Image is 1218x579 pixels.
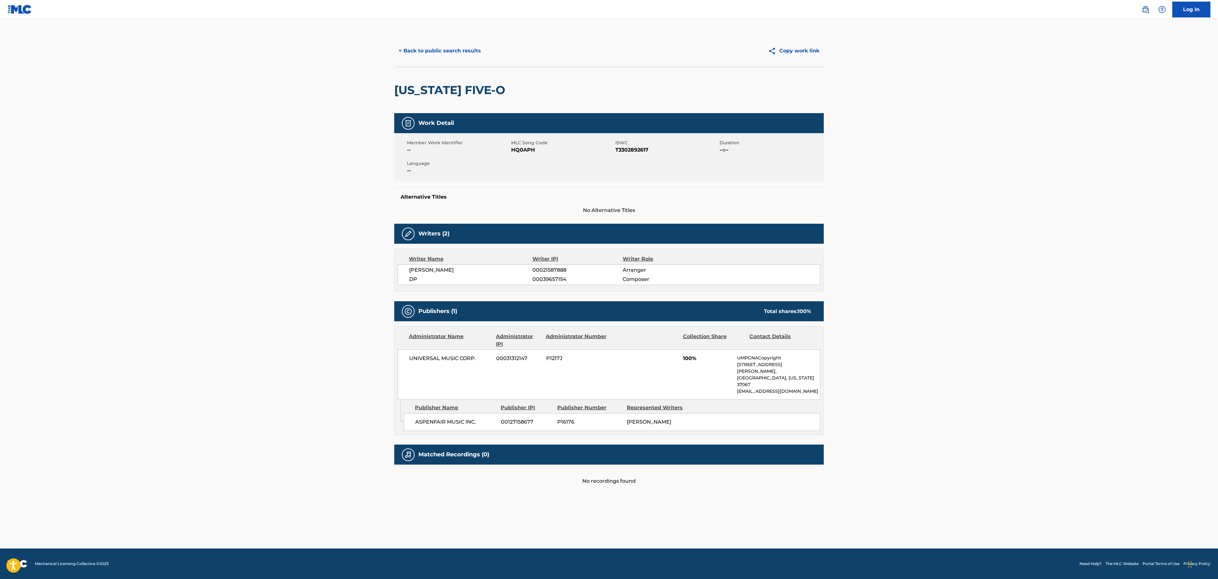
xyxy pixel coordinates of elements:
[415,418,496,426] span: ASPENFAIR MUSIC INC.
[394,465,824,485] div: No recordings found
[407,167,510,174] span: --
[557,418,622,426] span: P16176
[615,146,718,154] span: T3302892617
[737,361,820,375] p: [STREET_ADDRESS][PERSON_NAME],
[409,255,532,263] div: Writer Name
[407,160,510,167] span: Language
[532,276,623,283] span: 00039657154
[546,355,608,362] span: P1217J
[557,404,622,412] div: Publisher Number
[623,266,705,274] span: Arranger
[409,276,532,283] span: DP
[35,561,109,567] span: Mechanical Licensing Collective © 2025
[764,308,811,315] div: Total shares:
[1183,561,1210,567] a: Privacy Policy
[496,333,541,348] div: Administrator IPI
[627,419,671,425] span: [PERSON_NAME]
[1158,6,1166,13] img: help
[418,451,489,458] h5: Matched Recordings (0)
[496,355,541,362] span: 00031312147
[394,207,824,214] span: No Alternative Titles
[511,146,614,154] span: HQ0APH
[8,5,32,14] img: MLC Logo
[418,308,457,315] h5: Publishers (1)
[404,230,412,238] img: Writers
[404,308,412,315] img: Publishers
[1139,3,1152,16] a: Public Search
[401,194,817,200] h5: Alternative Titles
[720,140,822,146] span: Duration
[1142,6,1149,13] img: search
[407,140,510,146] span: Member Work Identifier
[683,333,745,348] div: Collection Share
[404,451,412,459] img: Matched Recordings
[532,255,623,263] div: Writer IPI
[409,266,532,274] span: [PERSON_NAME]
[623,255,705,263] div: Writer Role
[1188,555,1192,574] div: Drag
[720,146,822,154] span: --:--
[409,333,491,348] div: Administrator Name
[749,333,811,348] div: Contact Details
[1106,561,1139,567] a: The MLC Website
[683,355,732,362] span: 100%
[1172,2,1210,17] a: Log In
[764,43,824,59] button: Copy work link
[737,355,820,361] p: UMPGNACopyright
[1186,548,1218,579] iframe: Chat Widget
[511,140,614,146] span: MLC Song Code
[404,119,412,127] img: Work Detail
[532,266,623,274] span: 00021587888
[798,308,811,314] span: 100 %
[394,43,485,59] button: < Back to public search results
[501,404,552,412] div: Publisher IPI
[1156,3,1168,16] div: Help
[1079,561,1102,567] a: Need Help?
[627,404,692,412] div: Represented Writers
[546,333,607,348] div: Administrator Number
[623,276,705,283] span: Composer
[407,146,510,154] span: --
[418,230,450,237] h5: Writers (2)
[737,375,820,388] p: [GEOGRAPHIC_DATA], [US_STATE] 37067
[768,47,779,55] img: Copy work link
[415,404,496,412] div: Publisher Name
[1142,561,1180,567] a: Portal Terms of Use
[418,119,454,127] h5: Work Detail
[8,560,27,568] img: logo
[737,388,820,395] p: [EMAIL_ADDRESS][DOMAIN_NAME]
[409,355,491,362] span: UNIVERSAL MUSIC CORP.
[394,83,508,97] h2: [US_STATE] FIVE-O
[501,418,552,426] span: 00127158677
[615,140,718,146] span: ISWC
